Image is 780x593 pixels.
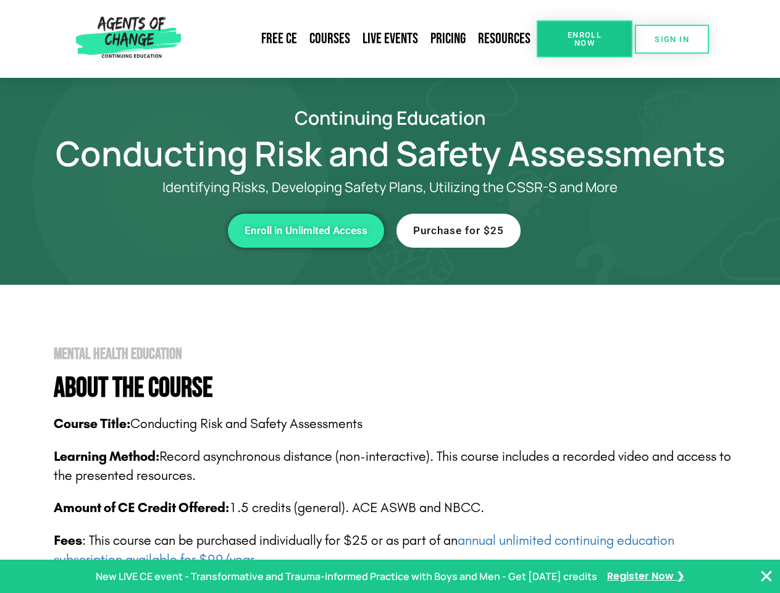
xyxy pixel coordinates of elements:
[303,25,356,53] a: Courses
[655,35,689,43] span: SIGN IN
[54,532,674,568] span: : This course can be purchased individually for $25 or as part of an
[396,214,521,248] a: Purchase for $25
[54,500,229,516] span: Amount of CE Credit Offered:
[54,498,742,518] p: 1.5 credits (general). ACE ASWB and NBCC.
[245,225,367,236] span: Enroll in Unlimited Access
[54,532,82,549] span: Fees
[54,448,159,465] b: Learning Method:
[556,31,613,47] span: Enroll Now
[413,225,504,236] span: Purchase for $25
[472,25,537,53] a: Resources
[54,414,742,434] p: Conducting Risk and Safety Assessments
[54,416,130,432] b: Course Title:
[54,347,742,362] h2: Mental Health Education
[635,25,709,54] a: SIGN IN
[537,20,632,57] a: Enroll Now
[759,569,774,584] button: Close Banner
[607,568,684,586] a: Register Now ❯
[38,109,742,127] h2: Continuing Education
[424,25,472,53] a: Pricing
[228,214,384,248] a: Enroll in Unlimited Access
[54,374,742,402] h4: About The Course
[88,180,693,195] p: Identifying Risks, Developing Safety Plans, Utilizing the CSSR-S and More
[356,25,424,53] a: Live Events
[186,25,537,53] nav: Menu
[38,139,742,167] h1: Conducting Risk and Safety Assessments
[54,447,742,486] p: Record asynchronous distance (non-interactive). This course includes a recorded video and access ...
[96,568,597,586] p: New LIVE CE event - Transformative and Trauma-informed Practice with Boys and Men - Get [DATE] cr...
[255,25,303,53] a: Free CE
